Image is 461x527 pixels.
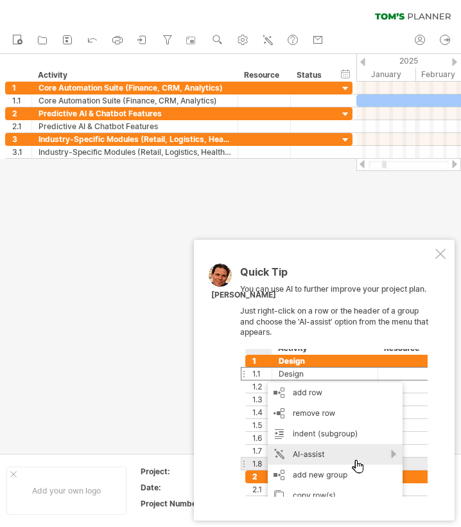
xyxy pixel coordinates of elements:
div: 1 [12,82,31,94]
div: Core Automation Suite (Finance, CRM, Analytics) [39,94,231,107]
div: 3 [12,133,31,145]
div: Activity [38,69,230,82]
div: Industry-Specific Modules (Retail, Logistics, Healthcare) [39,146,231,158]
div: Project Number [141,498,211,509]
div: 1.1 [12,94,31,107]
div: Quick Tip [240,267,433,284]
div: 2.1 [12,120,31,132]
div: You can use AI to further improve your project plan. Just right-click on a row or the header of a... [240,267,433,497]
div: Date: [141,482,211,493]
div: 3.1 [12,146,31,158]
div: Industry-Specific Modules (Retail, Logistics, Healthcare) [39,133,231,145]
div: Project: [141,466,211,477]
div: Add your own logo [6,467,126,515]
div: January 2025 [356,67,416,81]
div: Predictive AI & Chatbot Features [39,120,231,132]
div: Status [297,69,325,82]
div: Core Automation Suite (Finance, CRM, Analytics) [39,82,231,94]
div: Predictive AI & Chatbot Features [39,107,231,120]
div: 2 [12,107,31,120]
div: [PERSON_NAME] [211,290,276,301]
div: Resource [244,69,283,82]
